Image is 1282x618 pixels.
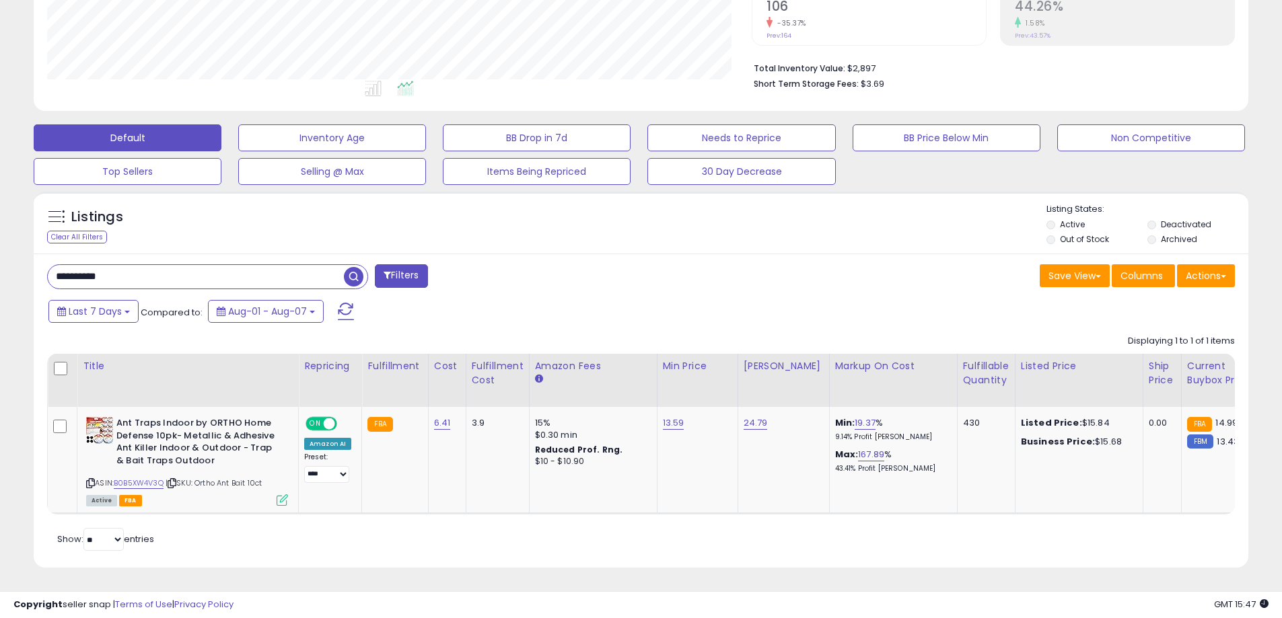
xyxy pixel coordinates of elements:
div: $15.68 [1021,436,1133,448]
button: Aug-01 - Aug-07 [208,300,324,323]
b: Business Price: [1021,435,1095,448]
span: Compared to: [141,306,203,319]
span: All listings currently available for purchase on Amazon [86,495,117,506]
div: Ship Price [1149,359,1176,387]
label: Out of Stock [1060,233,1109,245]
div: Clear All Filters [47,231,107,243]
p: 43.41% Profit [PERSON_NAME] [835,464,947,473]
label: Active [1060,219,1085,230]
div: Current Buybox Price [1187,359,1256,387]
button: 30 Day Decrease [647,158,835,185]
small: -35.37% [773,18,806,28]
strong: Copyright [13,598,63,611]
button: BB Price Below Min [853,124,1040,151]
div: Markup on Cost [835,359,952,373]
div: Amazon AI [304,438,351,450]
div: Displaying 1 to 1 of 1 items [1128,335,1235,348]
button: Inventory Age [238,124,426,151]
a: 24.79 [744,416,768,430]
button: Save View [1040,264,1110,287]
th: The percentage added to the cost of goods (COGS) that forms the calculator for Min & Max prices. [829,354,957,407]
button: Non Competitive [1057,124,1245,151]
small: Prev: 43.57% [1015,32,1050,40]
div: $10 - $10.90 [535,456,647,467]
div: [PERSON_NAME] [744,359,824,373]
small: FBA [1187,417,1212,432]
p: Listing States: [1046,203,1248,216]
div: Title [83,359,293,373]
span: 2025-08-15 15:47 GMT [1214,598,1269,611]
a: Privacy Policy [174,598,234,611]
div: Fulfillment Cost [472,359,524,387]
a: Terms of Use [115,598,172,611]
div: Min Price [663,359,732,373]
h5: Listings [71,208,123,227]
div: 430 [963,417,1005,429]
small: Prev: 164 [767,32,791,40]
label: Deactivated [1161,219,1211,230]
span: 13.43 [1217,435,1239,448]
div: % [835,417,947,442]
button: Top Sellers [34,158,221,185]
b: Short Term Storage Fees: [754,78,859,89]
b: Listed Price: [1021,416,1082,429]
span: OFF [335,418,357,430]
div: 3.9 [472,417,519,429]
li: $2,897 [754,59,1225,75]
a: 167.89 [858,448,884,461]
div: Fulfillable Quantity [963,359,1009,387]
button: Needs to Reprice [647,124,835,151]
a: 13.59 [663,416,684,430]
span: Aug-01 - Aug-07 [228,305,307,318]
div: Amazon Fees [535,359,651,373]
p: 9.14% Profit [PERSON_NAME] [835,432,947,442]
label: Archived [1161,233,1197,245]
div: Listed Price [1021,359,1137,373]
span: ON [307,418,324,430]
span: $3.69 [861,77,884,90]
b: Max: [835,448,859,461]
a: 6.41 [434,416,451,430]
button: Actions [1177,264,1235,287]
small: FBA [367,417,392,432]
span: FBA [119,495,142,506]
button: Items Being Repriced [443,158,631,185]
b: Min: [835,416,855,429]
b: Total Inventory Value: [754,63,845,74]
div: $15.84 [1021,417,1133,429]
span: Show: entries [57,533,154,545]
small: Amazon Fees. [535,373,543,385]
div: 0.00 [1149,417,1171,429]
button: Selling @ Max [238,158,426,185]
div: Fulfillment [367,359,422,373]
span: | SKU: Ortho Ant Bait 10ct [166,477,262,488]
button: Columns [1112,264,1175,287]
span: Columns [1120,269,1163,282]
a: B0B5XW4V3Q [114,477,164,489]
div: % [835,449,947,473]
div: 15% [535,417,647,429]
b: Reduced Prof. Rng. [535,444,623,455]
button: Filters [375,264,427,288]
b: Ant Traps Indoor by ORTHO Home Defense 10pk- Metallic & Adhesive Ant Killer Indoor & Outdoor - Tr... [116,417,280,470]
button: Last 7 Days [48,300,139,323]
div: seller snap | | [13,598,234,611]
a: 19.37 [855,416,876,430]
span: Last 7 Days [69,305,122,318]
div: $0.30 min [535,429,647,441]
div: ASIN: [86,417,288,504]
img: 61wNRE6YFzL._SL40_.jpg [86,417,113,444]
small: 1.58% [1021,18,1045,28]
div: Cost [434,359,460,373]
button: Default [34,124,221,151]
button: BB Drop in 7d [443,124,631,151]
small: FBM [1187,434,1213,449]
div: Repricing [304,359,356,373]
div: Preset: [304,453,351,483]
span: 14.99 [1215,416,1238,429]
